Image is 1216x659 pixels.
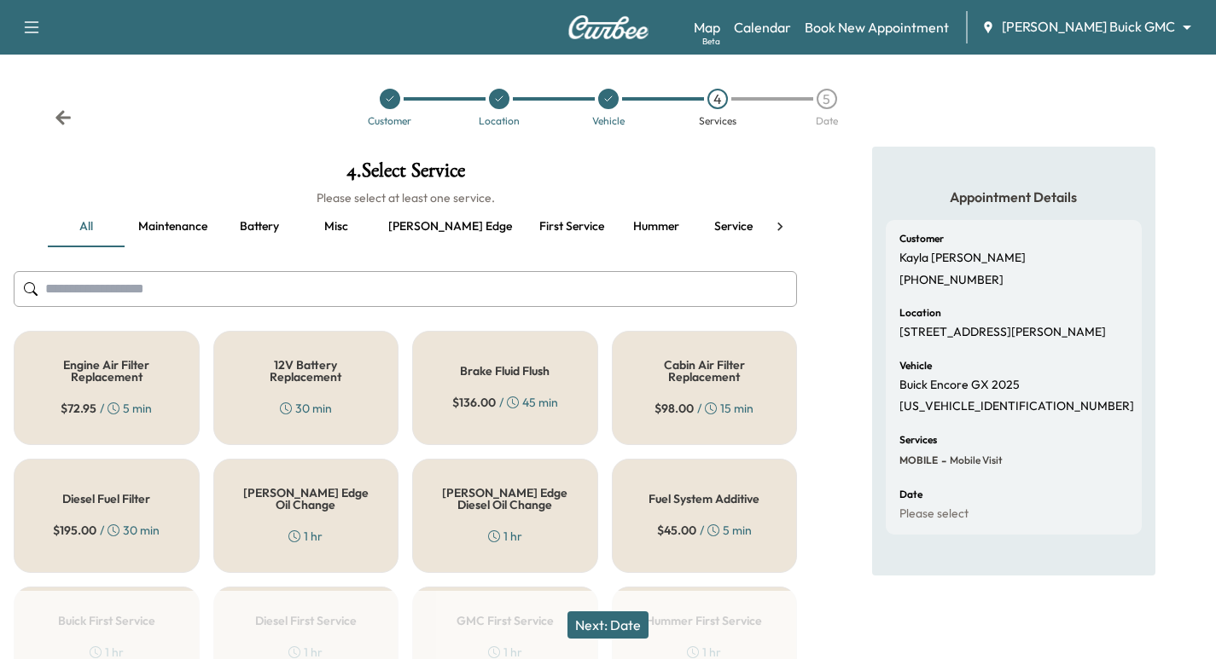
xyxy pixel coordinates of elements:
p: Kayla [PERSON_NAME] [899,251,1026,266]
h6: Customer [899,234,944,244]
div: / 45 min [452,394,558,411]
div: 1 hr [488,528,522,545]
button: Next: Date [567,611,649,639]
div: Services [699,116,736,126]
div: 1 hr [288,528,323,545]
h5: 12V Battery Replacement [241,359,371,383]
button: Battery [221,206,298,247]
span: $ 72.95 [61,400,96,417]
h6: Date [899,489,922,500]
p: Please select [899,506,969,522]
span: $ 98.00 [655,400,694,417]
div: Beta [702,35,720,48]
h6: Services [899,435,937,445]
p: [PHONE_NUMBER] [899,273,1004,288]
h5: Diesel Fuel Filter [62,493,150,505]
span: [PERSON_NAME] Buick GMC [1002,17,1175,37]
h6: Location [899,308,941,318]
div: / 5 min [61,400,152,417]
div: / 5 min [657,522,752,539]
div: Vehicle [592,116,625,126]
h5: Brake Fluid Flush [460,365,550,377]
button: First service [526,206,618,247]
button: Maintenance [125,206,221,247]
p: Buick Encore GX 2025 [899,378,1020,393]
span: MOBILE [899,454,938,467]
span: $ 136.00 [452,394,496,411]
div: Customer [368,116,411,126]
button: [PERSON_NAME] edge [375,206,526,247]
a: Calendar [734,17,791,38]
div: / 30 min [53,522,160,539]
span: Mobile Visit [946,454,1003,467]
span: $ 45.00 [657,522,696,539]
img: Curbee Logo [567,15,649,39]
button: Misc [298,206,375,247]
h6: Vehicle [899,361,932,371]
div: Location [479,116,520,126]
div: 5 [817,89,837,109]
h5: [PERSON_NAME] Edge Diesel Oil Change [440,487,570,511]
h1: 4 . Select Service [14,160,797,189]
div: Date [816,116,838,126]
h5: [PERSON_NAME] Edge Oil Change [241,487,371,511]
a: MapBeta [694,17,720,38]
p: [STREET_ADDRESS][PERSON_NAME] [899,325,1106,340]
div: 4 [707,89,728,109]
button: Service [695,206,771,247]
a: Book New Appointment [805,17,949,38]
div: 30 min [280,400,332,417]
div: Back [55,109,72,126]
button: Hummer [618,206,695,247]
div: / 15 min [655,400,753,417]
p: [US_VEHICLE_IDENTIFICATION_NUMBER] [899,399,1134,414]
h5: Fuel System Additive [649,493,759,505]
h5: Engine Air Filter Replacement [42,359,172,383]
div: basic tabs example [48,206,763,247]
span: - [938,452,946,469]
h5: Appointment Details [886,188,1142,206]
h5: Cabin Air Filter Replacement [640,359,770,383]
button: all [48,206,125,247]
h6: Please select at least one service. [14,189,797,206]
span: $ 195.00 [53,522,96,539]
